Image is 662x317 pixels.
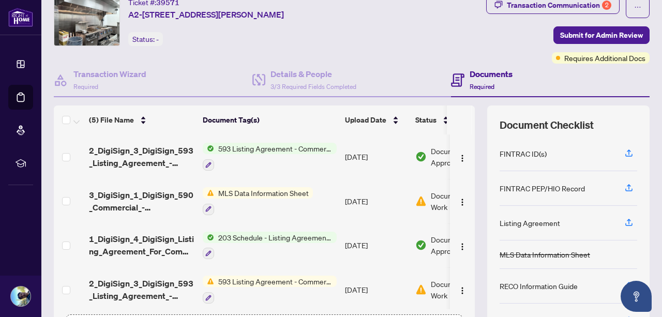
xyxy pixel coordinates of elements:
img: Status Icon [203,187,214,199]
img: Document Status [415,151,427,162]
img: Logo [458,286,467,295]
span: Requires Additional Docs [564,52,645,64]
span: (5) File Name [89,114,134,126]
div: FINTRAC ID(s) [500,148,547,159]
span: Status [415,114,437,126]
button: Status IconMLS Data Information Sheet [203,187,313,215]
h4: Transaction Wizard [73,68,146,80]
span: 593 Listing Agreement - Commercial - Seller Designated Representation Agreement Authority to Offe... [214,276,337,287]
span: Document Needs Work [431,278,495,301]
th: Status [411,105,499,134]
button: Logo [454,148,471,165]
th: Document Tag(s) [199,105,341,134]
span: 3_DigiSign_1_DigiSign_590_Commercial_-_Sale_MLS_Data_Information_Form_-_PropTx-[PERSON_NAME].pdf [89,189,194,214]
div: MLS Data Information Sheet [500,249,590,260]
td: [DATE] [341,179,411,223]
h4: Documents [470,68,513,80]
button: Logo [454,281,471,298]
button: Status Icon203 Schedule - Listing Agreement Authority to Offer for Sale [203,232,337,260]
img: Logo [458,198,467,206]
span: A2-[STREET_ADDRESS][PERSON_NAME] [128,8,284,21]
img: Logo [458,243,467,251]
span: 1_DigiSign_4_DigiSign_Listing_Agreement_For_Commercial_Sale_-_Schedule_A__1_.pdf [89,233,194,258]
span: Required [73,83,98,90]
img: Status Icon [203,276,214,287]
div: Status: [128,32,163,46]
button: Submit for Admin Review [553,26,650,44]
img: Document Status [415,195,427,207]
span: Document Needs Work [431,190,495,213]
span: Upload Date [345,114,386,126]
img: Document Status [415,239,427,251]
td: [DATE] [341,223,411,268]
span: 593 Listing Agreement - Commercial - Seller Designated Representation Agreement Authority to Offe... [214,143,337,154]
div: RECO Information Guide [500,280,578,292]
td: [DATE] [341,267,411,312]
h4: Details & People [270,68,356,80]
img: Status Icon [203,232,214,243]
img: Logo [458,154,467,162]
div: Listing Agreement [500,217,560,229]
span: Document Approved [431,234,495,256]
button: Open asap [621,281,652,312]
span: 3/3 Required Fields Completed [270,83,356,90]
span: 2_DigiSign_3_DigiSign_593_Listing_Agreement_-_Commercial_Seller_Designated_Representation_Agreeme... [89,277,194,302]
span: Document Approved [431,145,495,168]
span: Document Checklist [500,118,594,132]
button: Status Icon593 Listing Agreement - Commercial - Seller Designated Representation Agreement Author... [203,276,337,304]
span: MLS Data Information Sheet [214,187,313,199]
img: Status Icon [203,143,214,154]
button: Logo [454,193,471,209]
button: Logo [454,237,471,253]
span: 2_DigiSign_3_DigiSign_593_Listing_Agreement_-_Commercial_Seller_Designated_Representation_Agreeme... [89,144,194,169]
th: (5) File Name [85,105,199,134]
td: [DATE] [341,134,411,179]
span: ellipsis [634,4,641,11]
div: FINTRAC PEP/HIO Record [500,183,585,194]
span: 203 Schedule - Listing Agreement Authority to Offer for Sale [214,232,337,243]
th: Upload Date [341,105,411,134]
img: Profile Icon [11,286,31,306]
span: Required [470,83,494,90]
span: Submit for Admin Review [560,27,643,43]
img: logo [8,8,33,27]
span: - [156,35,159,44]
div: 2 [602,1,611,10]
img: Document Status [415,284,427,295]
button: Status Icon593 Listing Agreement - Commercial - Seller Designated Representation Agreement Author... [203,143,337,171]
